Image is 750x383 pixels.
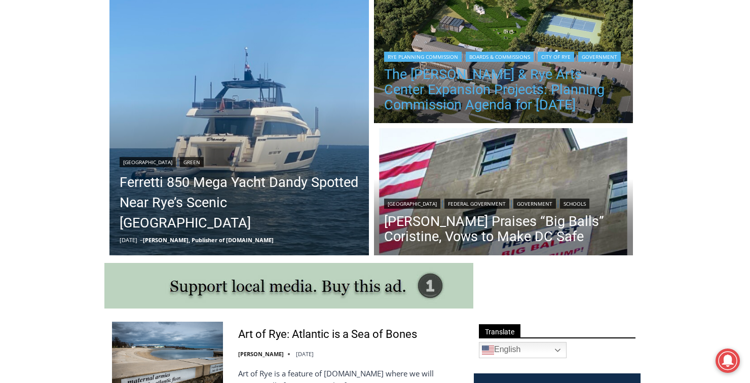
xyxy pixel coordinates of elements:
span: Translate [479,324,520,338]
a: English [479,342,567,358]
a: Schools [560,199,589,209]
a: [PERSON_NAME] Praises “Big Balls” Coristine, Vows to Make DC Safe [384,214,623,244]
span: Intern @ [DOMAIN_NAME] [265,101,470,124]
img: (PHOTO: President Donald Trump's Truth Social post about about Edward "Big Balls" Coristine gener... [374,128,633,258]
a: City of Rye [538,52,574,62]
div: "the precise, almost orchestrated movements of cutting and assembling sushi and [PERSON_NAME] mak... [104,63,149,121]
div: "The first chef I interviewed talked about coming to [GEOGRAPHIC_DATA] from [GEOGRAPHIC_DATA] in ... [256,1,479,98]
img: support local media, buy this ad [104,263,473,309]
a: Read More Trump Praises “Big Balls” Coristine, Vows to Make DC Safe [374,128,633,258]
a: Open Tues. - Sun. [PHONE_NUMBER] [1,102,102,126]
a: Ferretti 850 Mega Yacht Dandy Spotted Near Rye’s Scenic [GEOGRAPHIC_DATA] [120,172,359,233]
h4: Book [PERSON_NAME]'s Good Humor for Your Event [309,11,353,39]
a: Federal Government [444,199,509,209]
a: Boards & Commissions [466,52,534,62]
a: Government [578,52,621,62]
span: – [140,236,143,244]
a: The [PERSON_NAME] & Rye Arts Center Expansion Projects: Planning Commission Agenda for [DATE] [384,67,623,112]
div: | | | [384,50,623,62]
a: [PERSON_NAME], Publisher of [DOMAIN_NAME] [143,236,274,244]
a: Rye Planning Commission [384,52,462,62]
img: s_800_809a2aa2-bb6e-4add-8b5e-749ad0704c34.jpeg [245,1,306,46]
a: Government [513,199,556,209]
div: Serving [GEOGRAPHIC_DATA] Since [DATE] [66,18,250,28]
a: Green [180,157,204,167]
img: en [482,344,494,356]
time: [DATE] [296,350,314,358]
time: [DATE] [120,236,137,244]
a: Book [PERSON_NAME]'s Good Humor for Your Event [301,3,366,46]
a: Art of Rye: Atlantic is a Sea of Bones [238,327,417,342]
a: [GEOGRAPHIC_DATA] [120,157,176,167]
div: | | | [384,197,623,209]
a: Intern @ [DOMAIN_NAME] [244,98,491,126]
div: | [120,155,359,167]
a: [PERSON_NAME] [238,350,284,358]
a: [GEOGRAPHIC_DATA] [384,199,440,209]
span: Open Tues. - Sun. [PHONE_NUMBER] [3,104,99,143]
